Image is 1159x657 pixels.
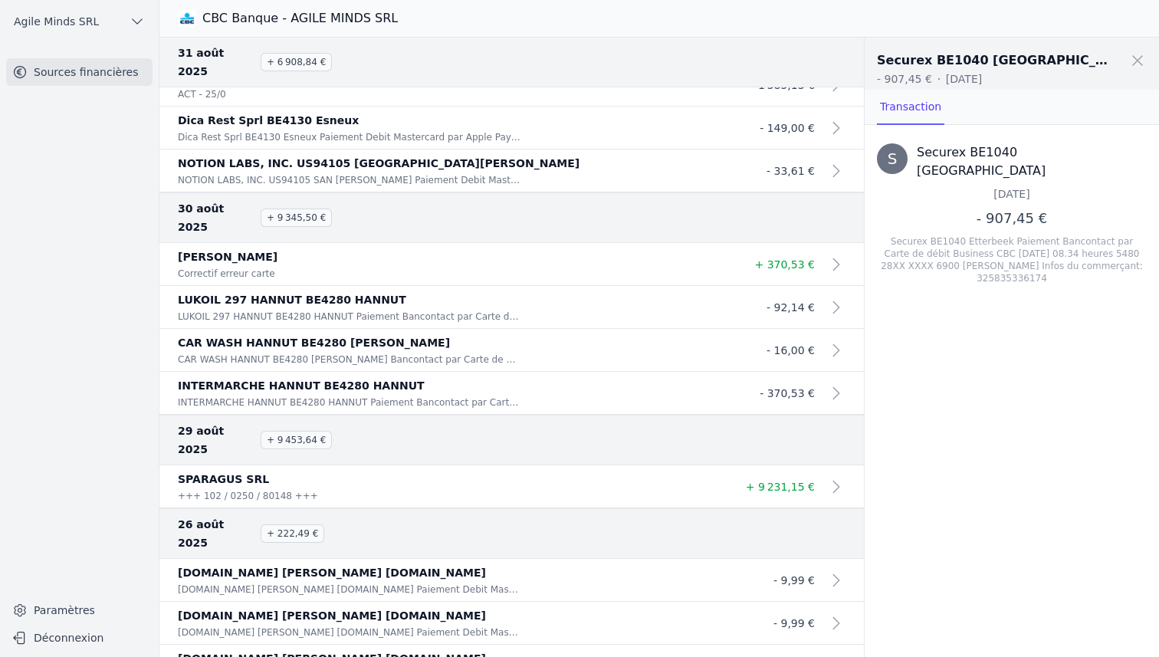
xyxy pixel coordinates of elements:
a: NOTION LABS, INC. US94105 [GEOGRAPHIC_DATA][PERSON_NAME] NOTION LABS, INC. US94105 SAN [PERSON_NA... [159,149,864,192]
p: +++ 102 / 0250 / 80148 +++ [178,488,521,504]
span: 31 août 2025 [178,44,251,80]
span: + 9 231,15 € [746,481,815,493]
p: [PERSON_NAME] [178,248,723,266]
p: [DOMAIN_NAME] [PERSON_NAME] [DOMAIN_NAME] Paiement Debit Mastercard par Carte de débit Business C... [178,625,521,640]
a: [DOMAIN_NAME] [PERSON_NAME] [DOMAIN_NAME] [DOMAIN_NAME] [PERSON_NAME] [DOMAIN_NAME] Paiement Debi... [159,559,864,602]
span: - 9,99 € [773,574,815,586]
span: 29 août 2025 [178,422,251,458]
p: [DOMAIN_NAME] [PERSON_NAME] [DOMAIN_NAME] Paiement Debit Mastercard par Carte de débit Business C... [178,582,521,597]
span: - 33,61 € [767,165,815,177]
span: - 92,14 € [767,301,815,314]
img: CBC Banque - AGILE MINDS SRL [178,9,196,28]
p: [DOMAIN_NAME] [PERSON_NAME] [DOMAIN_NAME] [178,606,723,625]
p: SPARAGUS SRL [178,470,723,488]
span: + 9 345,50 € [261,209,332,227]
span: + 9 453,64 € [261,431,332,449]
span: - 370,53 € [760,387,815,399]
a: Paramètres [6,598,153,623]
span: - 149,00 € [760,122,815,134]
span: 26 août 2025 [178,515,251,552]
a: Transaction [877,90,944,125]
a: INTERMARCHE HANNUT BE4280 HANNUT INTERMARCHE HANNUT BE4280 HANNUT Paiement Bancontact par Carte d... [159,372,864,415]
a: [DOMAIN_NAME] [PERSON_NAME] [DOMAIN_NAME] [DOMAIN_NAME] [PERSON_NAME] [DOMAIN_NAME] Paiement Debi... [159,602,864,645]
p: Correctif erreur carte [178,266,521,281]
span: + 370,53 € [754,258,815,271]
p: LUKOIL 297 HANNUT BE4280 HANNUT [178,291,723,309]
h3: CBC Banque - AGILE MINDS SRL [202,9,398,28]
p: CAR WASH HANNUT BE4280 [PERSON_NAME] Bancontact par Carte de débit Business CBC [DATE] 10.21 heur... [178,352,521,367]
div: Securex BE1040 Etterbeek Paiement Bancontact par Carte de débit Business CBC [DATE] 08.34 heures ... [877,235,1147,284]
span: - 1 585,13 € [750,79,815,91]
p: INTERMARCHE HANNUT BE4280 HANNUT Paiement Bancontact par Carte de débit Business CBC [DATE] 11.10... [178,395,521,410]
span: 30 août 2025 [178,199,251,236]
span: S [888,148,898,169]
button: Agile Minds SRL [6,9,153,34]
p: ACT - 25/0 [178,87,521,102]
p: INTERMARCHE HANNUT BE4280 HANNUT [178,376,723,395]
p: LUKOIL 297 HANNUT BE4280 HANNUT Paiement Bancontact par Carte de débit Business CBC [DATE] 10.17 ... [178,309,521,324]
span: + 6 908,84 € [261,53,332,71]
p: - 907,45 € [DATE] [877,71,1147,87]
p: NOTION LABS, INC. US94105 SAN [PERSON_NAME] Paiement Debit Mastercard par Carte de débit Business... [178,172,521,188]
a: Dica Rest Sprl BE4130 Esneux Dica Rest Sprl BE4130 Esneux Paiement Debit Mastercard par Apple Pay... [159,107,864,149]
a: CAR WASH HANNUT BE4280 [PERSON_NAME] CAR WASH HANNUT BE4280 [PERSON_NAME] Bancontact par Carte de... [159,329,864,372]
p: [DOMAIN_NAME] [PERSON_NAME] [DOMAIN_NAME] [178,563,723,582]
a: SPARAGUS SRL +++ 102 / 0250 / 80148 +++ + 9 231,15 € [159,465,864,508]
span: - 907,45 € [977,210,1047,226]
h2: Securex BE1040 [GEOGRAPHIC_DATA] [877,51,1110,70]
p: Dica Rest Sprl BE4130 Esneux [178,111,723,130]
span: Agile Minds SRL [14,14,99,29]
span: - 16,00 € [767,344,815,356]
a: Sources financières [6,58,153,86]
button: Déconnexion [6,626,153,650]
h3: Securex BE1040 [GEOGRAPHIC_DATA] [917,143,1147,180]
p: CAR WASH HANNUT BE4280 [PERSON_NAME] [178,333,723,352]
p: Dica Rest Sprl BE4130 Esneux Paiement Debit Mastercard par Apple Pay [DATE] 21.10 heures 5480 28X... [178,130,521,145]
span: - 9,99 € [773,617,815,629]
a: [PERSON_NAME] Correctif erreur carte + 370,53 € [159,243,864,286]
span: + 222,49 € [261,524,324,543]
a: LUKOIL 297 HANNUT BE4280 HANNUT LUKOIL 297 HANNUT BE4280 HANNUT Paiement Bancontact par Carte de ... [159,286,864,329]
div: [DATE] [993,186,1029,202]
p: NOTION LABS, INC. US94105 [GEOGRAPHIC_DATA][PERSON_NAME] [178,154,723,172]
